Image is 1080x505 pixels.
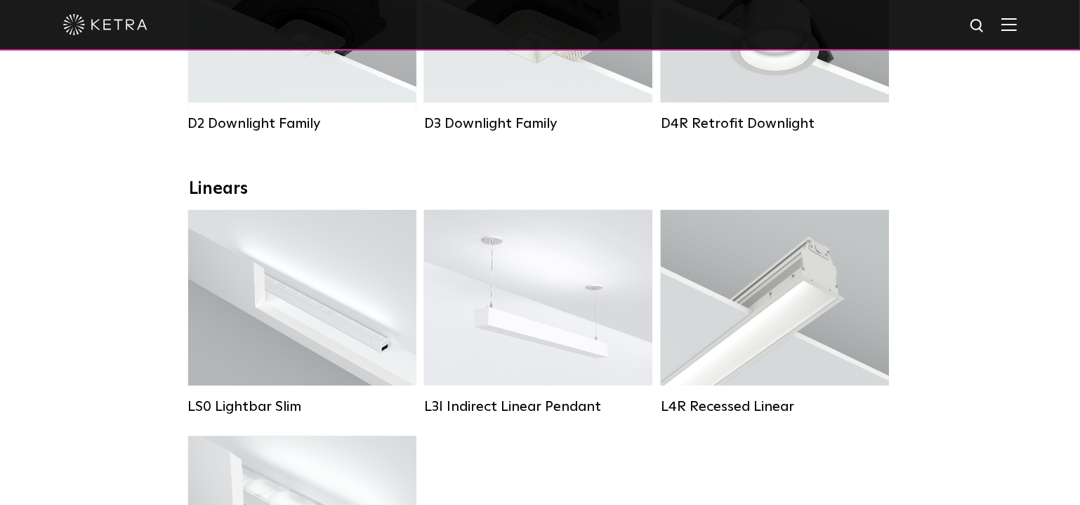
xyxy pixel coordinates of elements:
[188,115,416,132] div: D2 Downlight Family
[424,210,652,415] a: L3I Indirect Linear Pendant Lumen Output:400 / 600 / 800 / 1000Housing Colors:White / BlackContro...
[661,398,889,415] div: L4R Recessed Linear
[63,14,147,35] img: ketra-logo-2019-white
[1001,18,1017,31] img: Hamburger%20Nav.svg
[424,398,652,415] div: L3I Indirect Linear Pendant
[969,18,987,35] img: search icon
[661,210,889,415] a: L4R Recessed Linear Lumen Output:400 / 600 / 800 / 1000Colors:White / BlackControl:Lutron Clear C...
[188,210,416,415] a: LS0 Lightbar Slim Lumen Output:200 / 350Colors:White / BlackControl:X96 Controller
[189,179,891,199] div: Linears
[661,115,889,132] div: D4R Retrofit Downlight
[424,115,652,132] div: D3 Downlight Family
[188,398,416,415] div: LS0 Lightbar Slim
